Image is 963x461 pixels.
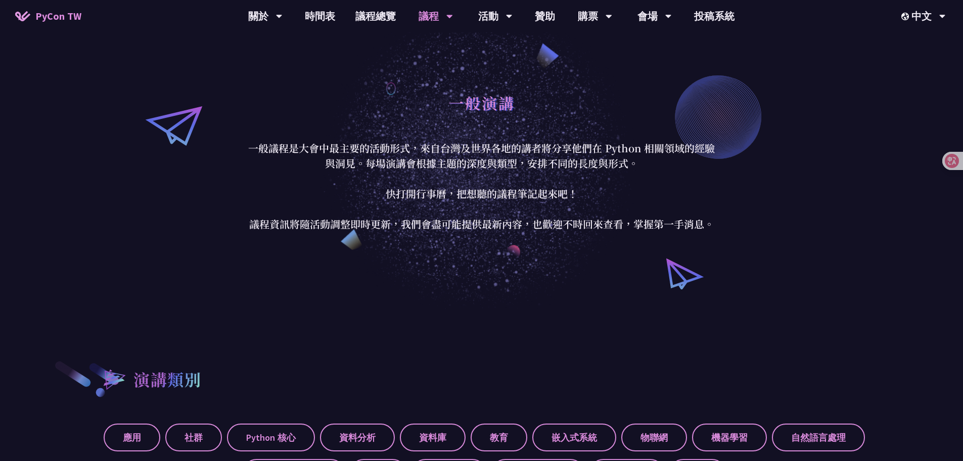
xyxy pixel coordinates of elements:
img: Locale Icon [901,13,911,20]
label: 社群 [165,424,222,451]
img: Home icon of PyCon TW 2025 [15,11,30,21]
label: Python 核心 [227,424,315,451]
label: 應用 [104,424,160,451]
label: 資料庫 [400,424,466,451]
span: PyCon TW [35,9,81,24]
label: 資料分析 [320,424,395,451]
a: PyCon TW [5,4,91,29]
label: 自然語言處理 [772,424,865,451]
h2: 演講類別 [133,367,201,391]
img: heading-bullet [93,360,133,398]
label: 教育 [471,424,527,451]
label: 嵌入式系統 [532,424,616,451]
label: 物聯網 [621,424,687,451]
p: 一般議程是大會中最主要的活動形式，來自台灣及世界各地的講者將分享他們在 Python 相關領域的經驗與洞見。每場演講會根據主題的深度與類型，安排不同的長度與形式。 快打開行事曆，把想聽的議程筆記... [247,141,717,232]
label: 機器學習 [692,424,767,451]
h1: 一般演講 [448,88,515,118]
